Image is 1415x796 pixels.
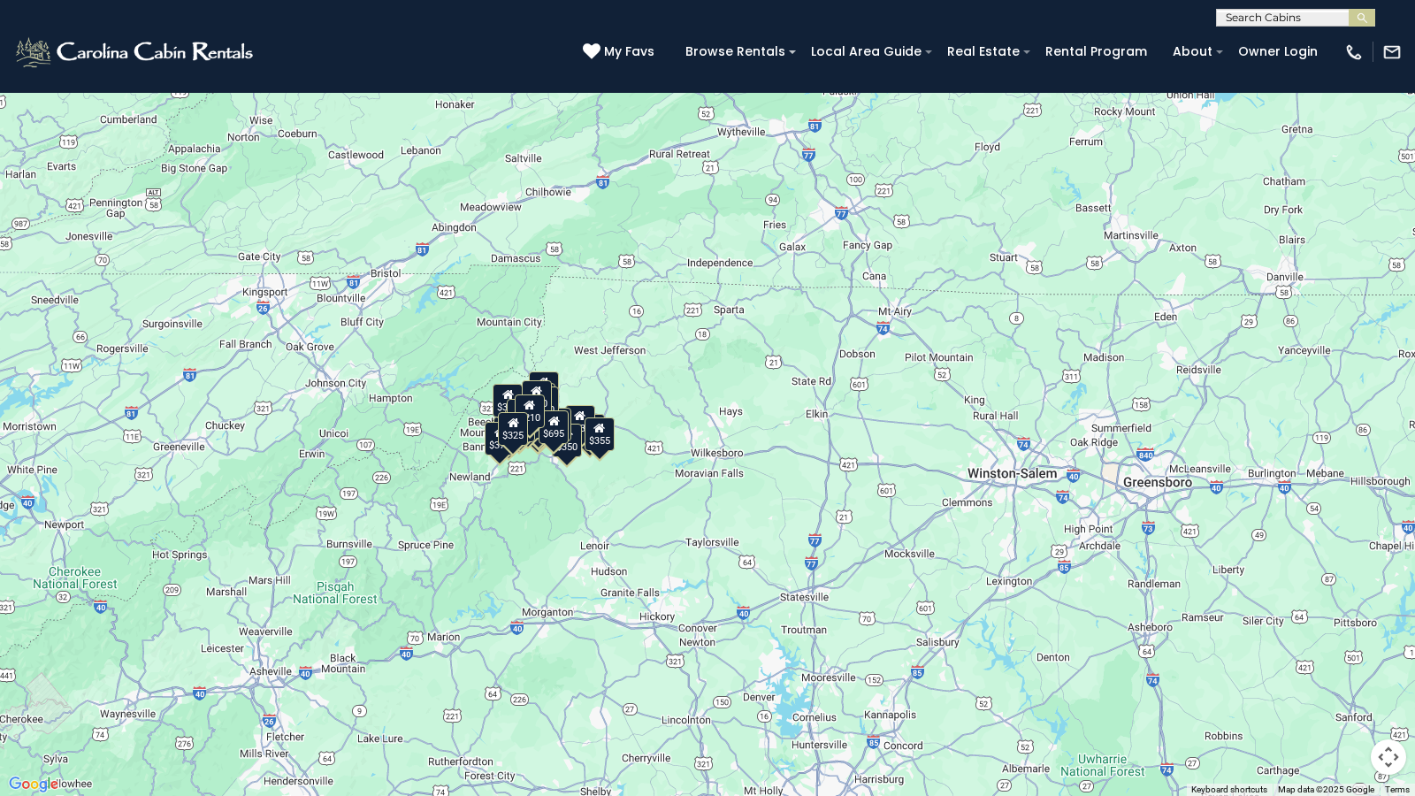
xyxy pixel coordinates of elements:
a: About [1164,38,1221,65]
span: My Favs [604,42,654,61]
img: mail-regular-white.png [1382,42,1402,62]
a: Browse Rentals [677,38,794,65]
img: White-1-2.png [13,34,258,70]
a: Real Estate [938,38,1029,65]
a: Owner Login [1229,38,1327,65]
a: My Favs [583,42,659,62]
a: Local Area Guide [802,38,930,65]
img: phone-regular-white.png [1344,42,1364,62]
a: Rental Program [1036,38,1156,65]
